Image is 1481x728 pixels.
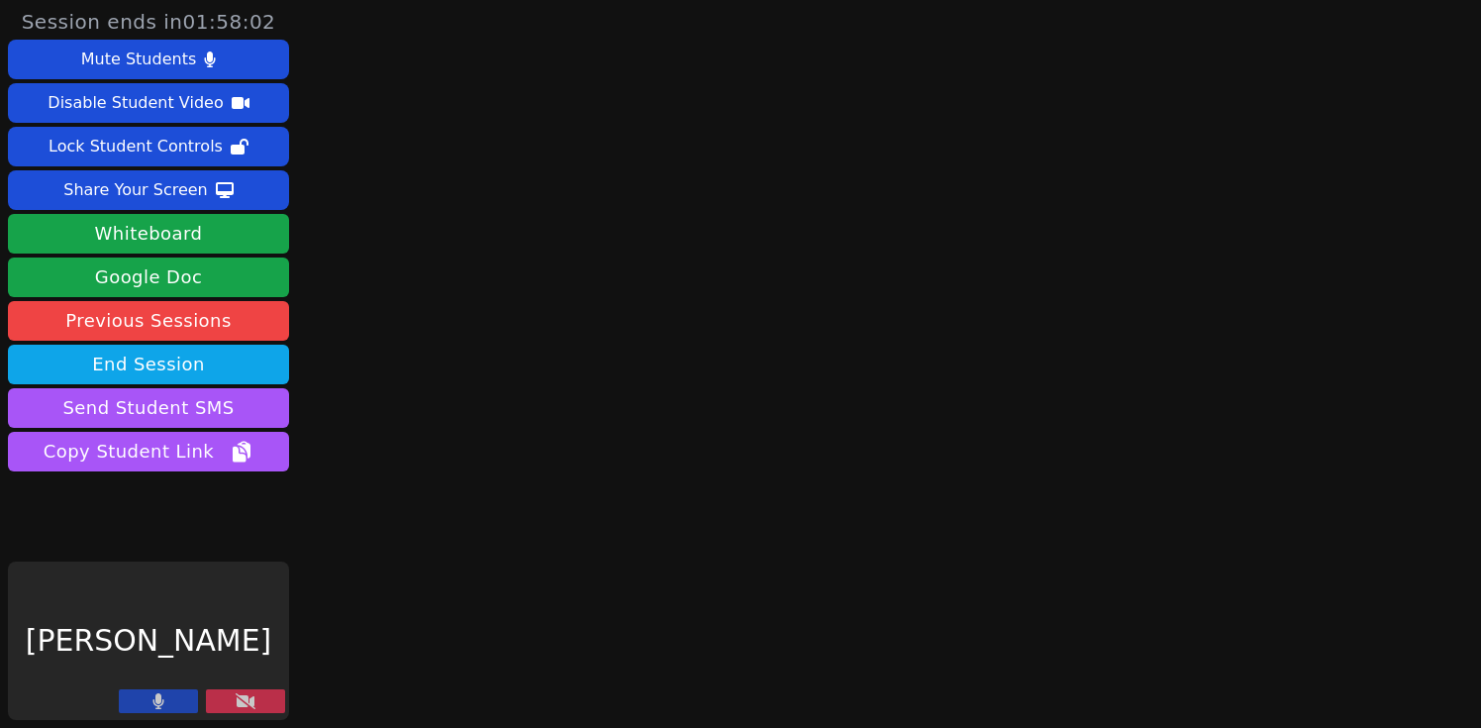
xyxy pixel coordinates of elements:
button: Whiteboard [8,214,289,254]
div: Share Your Screen [63,174,208,206]
span: Copy Student Link [44,438,253,466]
div: Lock Student Controls [49,131,223,162]
button: Disable Student Video [8,83,289,123]
button: Send Student SMS [8,388,289,428]
time: 01:58:02 [183,10,276,34]
a: Previous Sessions [8,301,289,341]
button: Lock Student Controls [8,127,289,166]
button: Share Your Screen [8,170,289,210]
div: Mute Students [81,44,196,75]
button: Mute Students [8,40,289,79]
div: Disable Student Video [48,87,223,119]
div: [PERSON_NAME] [8,562,289,720]
span: Session ends in [22,8,276,36]
a: Google Doc [8,258,289,297]
button: Copy Student Link [8,432,289,471]
button: End Session [8,345,289,384]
